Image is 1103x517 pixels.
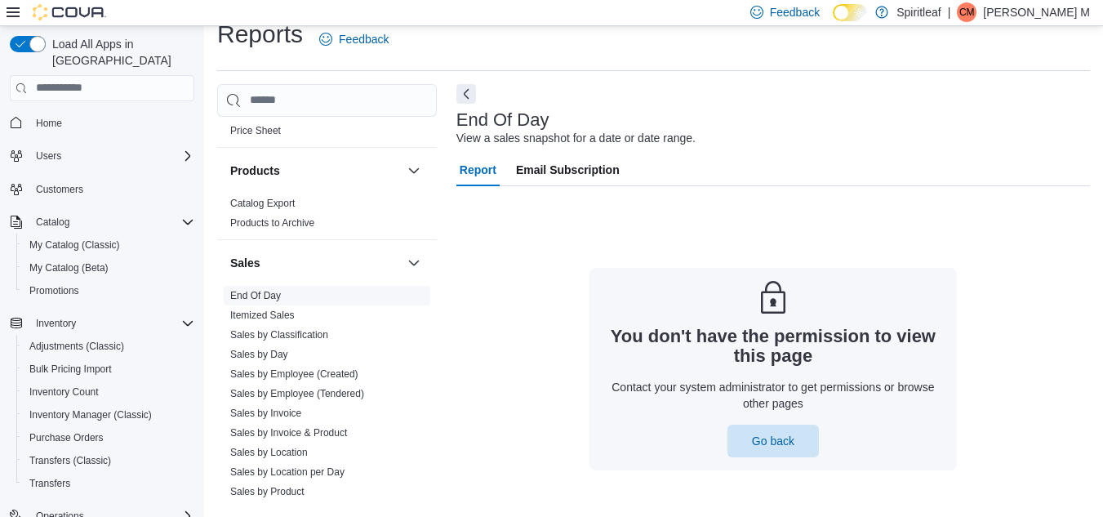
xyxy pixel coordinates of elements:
[230,447,308,458] a: Sales by Location
[833,21,834,22] span: Dark Mode
[36,149,61,163] span: Users
[983,2,1090,22] p: [PERSON_NAME] M
[603,379,944,412] p: Contact your system administrator to get permissions or browse other pages
[230,125,281,136] a: Price Sheet
[23,359,118,379] a: Bulk Pricing Import
[23,336,131,356] a: Adjustments (Classic)
[727,425,819,457] button: Go back
[230,217,314,229] a: Products to Archive
[23,405,158,425] a: Inventory Manager (Classic)
[3,312,201,335] button: Inventory
[230,348,288,361] span: Sales by Day
[230,349,288,360] a: Sales by Day
[230,427,347,439] a: Sales by Invoice & Product
[230,124,281,137] span: Price Sheet
[230,368,358,380] a: Sales by Employee (Created)
[404,253,424,273] button: Sales
[230,255,260,271] h3: Sales
[23,474,77,493] a: Transfers
[29,363,112,376] span: Bulk Pricing Import
[230,368,358,381] span: Sales by Employee (Created)
[3,145,201,167] button: Users
[29,146,194,166] span: Users
[36,117,62,130] span: Home
[957,2,976,22] div: Chantel M
[23,451,118,470] a: Transfers (Classic)
[16,449,201,472] button: Transfers (Classic)
[16,256,201,279] button: My Catalog (Beta)
[29,261,109,274] span: My Catalog (Beta)
[23,235,127,255] a: My Catalog (Classic)
[603,327,944,366] h3: You don't have the permission to view this page
[23,428,110,448] a: Purchase Orders
[959,2,975,22] span: CM
[896,2,941,22] p: Spiritleaf
[230,255,401,271] button: Sales
[23,281,86,301] a: Promotions
[29,212,194,232] span: Catalog
[456,110,549,130] h3: End Of Day
[29,238,120,252] span: My Catalog (Classic)
[456,130,696,147] div: View a sales snapshot for a date or date range.
[230,387,364,400] span: Sales by Employee (Tendered)
[516,154,620,186] span: Email Subscription
[23,405,194,425] span: Inventory Manager (Classic)
[460,154,496,186] span: Report
[29,212,76,232] button: Catalog
[29,284,79,297] span: Promotions
[33,4,106,20] img: Cova
[23,235,194,255] span: My Catalog (Classic)
[29,408,152,421] span: Inventory Manager (Classic)
[23,428,194,448] span: Purchase Orders
[23,382,105,402] a: Inventory Count
[217,18,303,51] h1: Reports
[23,359,194,379] span: Bulk Pricing Import
[36,183,83,196] span: Customers
[29,386,99,399] span: Inventory Count
[29,180,90,199] a: Customers
[230,329,328,341] a: Sales by Classification
[16,472,201,495] button: Transfers
[313,23,395,56] a: Feedback
[29,477,70,490] span: Transfers
[23,258,194,278] span: My Catalog (Beta)
[16,358,201,381] button: Bulk Pricing Import
[230,446,308,459] span: Sales by Location
[230,466,345,479] span: Sales by Location per Day
[23,474,194,493] span: Transfers
[770,4,820,20] span: Feedback
[29,340,124,353] span: Adjustments (Classic)
[23,382,194,402] span: Inventory Count
[230,407,301,420] span: Sales by Invoice
[339,31,389,47] span: Feedback
[456,84,476,104] button: Next
[217,194,437,239] div: Products
[29,113,194,133] span: Home
[230,289,281,302] span: End Of Day
[217,121,437,147] div: Pricing
[230,388,364,399] a: Sales by Employee (Tendered)
[29,454,111,467] span: Transfers (Classic)
[230,328,328,341] span: Sales by Classification
[16,403,201,426] button: Inventory Manager (Classic)
[752,433,794,449] span: Go back
[230,426,347,439] span: Sales by Invoice & Product
[16,426,201,449] button: Purchase Orders
[16,234,201,256] button: My Catalog (Classic)
[36,216,69,229] span: Catalog
[29,314,82,333] button: Inventory
[404,161,424,181] button: Products
[23,258,115,278] a: My Catalog (Beta)
[230,466,345,478] a: Sales by Location per Day
[36,317,76,330] span: Inventory
[230,290,281,301] a: End Of Day
[16,381,201,403] button: Inventory Count
[230,485,305,498] span: Sales by Product
[230,309,295,322] span: Itemized Sales
[29,179,194,199] span: Customers
[3,177,201,201] button: Customers
[23,281,194,301] span: Promotions
[230,163,280,179] h3: Products
[230,408,301,419] a: Sales by Invoice
[29,146,68,166] button: Users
